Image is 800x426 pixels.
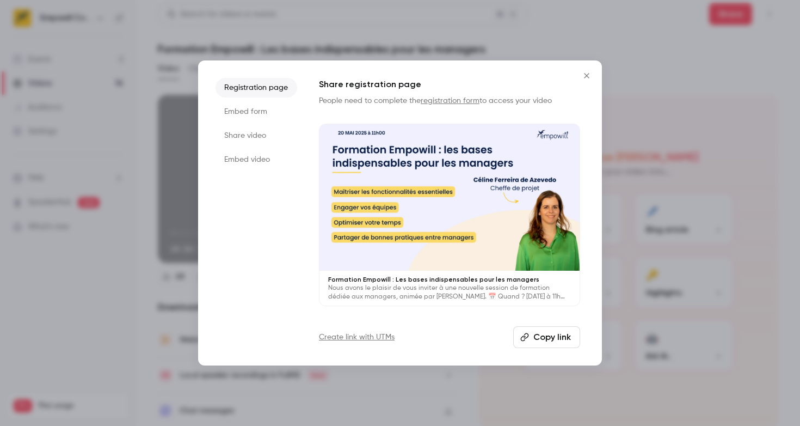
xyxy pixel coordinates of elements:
[513,326,580,348] button: Copy link
[216,102,297,121] li: Embed form
[319,95,580,106] p: People need to complete the to access your video
[216,78,297,98] li: Registration page
[216,150,297,169] li: Embed video
[576,65,598,87] button: Close
[328,275,571,284] p: Formation Empowill : Les bases indispensables pour les managers
[421,97,479,105] a: registration form
[328,284,571,301] p: Nous avons le plaisir de vous inviter à une nouvelle session de formation dédiée aux managers, an...
[216,126,297,145] li: Share video
[319,332,395,343] a: Create link with UTMs
[319,78,580,91] h1: Share registration page
[319,124,580,306] a: Formation Empowill : Les bases indispensables pour les managersNous avons le plaisir de vous invi...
